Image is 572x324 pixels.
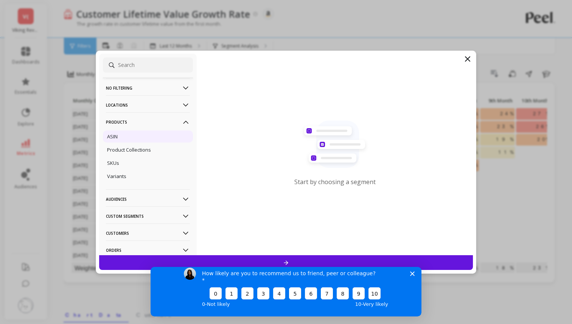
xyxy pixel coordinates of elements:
p: Start by choosing a segment [294,178,376,186]
p: Locations [106,95,190,115]
p: No filtering [106,78,190,98]
p: Orders [106,240,190,260]
p: ASIN [107,133,118,140]
p: Product Collections [107,146,151,153]
p: Customers [106,223,190,243]
p: SKUs [107,160,119,166]
p: Variants [107,173,126,180]
p: Custom Segments [106,206,190,226]
p: Audiences [106,189,190,209]
input: Search [103,57,193,73]
p: Products [106,112,190,132]
iframe: Survey by Kateryna from Peel [151,267,421,316]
